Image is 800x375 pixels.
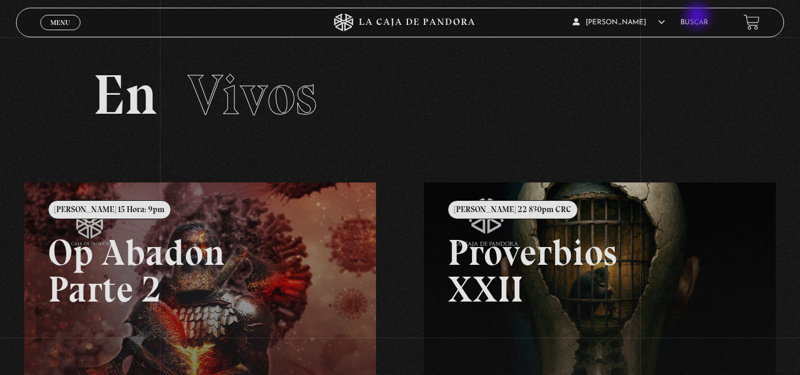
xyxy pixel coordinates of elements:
span: [PERSON_NAME] [573,19,665,26]
a: View your shopping cart [744,14,760,30]
span: Menu [50,19,70,26]
h2: En [93,67,708,123]
span: Cerrar [46,28,74,37]
a: Buscar [680,19,708,26]
span: Vivos [188,61,317,129]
